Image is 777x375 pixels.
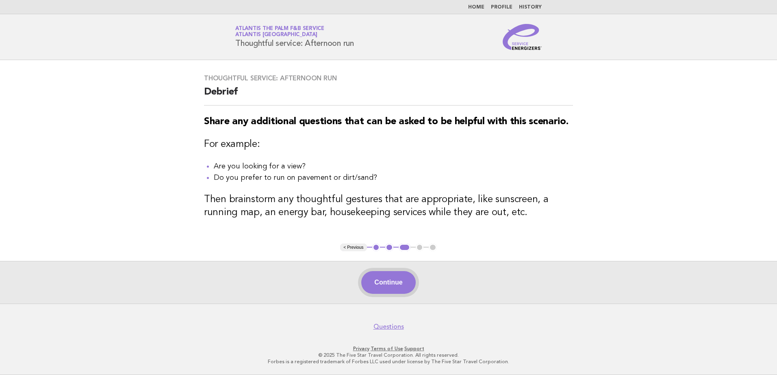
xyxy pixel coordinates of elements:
p: · · [140,345,637,352]
button: < Previous [340,244,367,252]
a: Privacy [353,346,369,351]
a: Questions [373,323,404,331]
a: Support [404,346,424,351]
strong: Share any additional questions that can be asked to be helpful with this scenario. [204,117,568,127]
h3: Thoughtful service: Afternoon run [204,74,573,82]
a: Home [468,5,484,10]
button: 2 [385,244,393,252]
h1: Thoughtful service: Afternoon run [235,26,354,47]
a: Atlantis the Palm F&B ServiceAtlantis [GEOGRAPHIC_DATA] [235,26,324,37]
button: 1 [372,244,380,252]
li: Are you looking for a view? [214,161,573,172]
a: History [519,5,542,10]
h3: Then brainstorm any thoughtful gestures that are appropriate, like sunscreen, a running map, an e... [204,193,573,219]
a: Terms of Use [371,346,403,351]
button: Continue [361,271,415,294]
h3: For example: [204,138,573,151]
img: Service Energizers [503,24,542,50]
a: Profile [491,5,512,10]
li: Do you prefer to run on pavement or dirt/sand? [214,172,573,183]
p: Forbes is a registered trademark of Forbes LLC used under license by The Five Star Travel Corpora... [140,358,637,365]
button: 3 [399,244,410,252]
h2: Debrief [204,86,573,106]
span: Atlantis [GEOGRAPHIC_DATA] [235,32,317,38]
p: © 2025 The Five Star Travel Corporation. All rights reserved. [140,352,637,358]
